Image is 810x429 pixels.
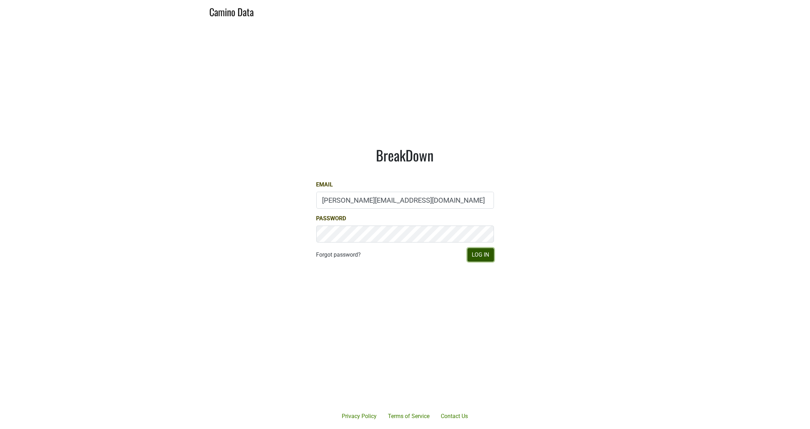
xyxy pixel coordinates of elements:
a: Camino Data [210,3,254,19]
a: Privacy Policy [336,409,383,423]
a: Contact Us [435,409,474,423]
label: Email [316,180,333,189]
button: Log In [468,248,494,262]
a: Forgot password? [316,251,361,259]
a: Terms of Service [383,409,435,423]
label: Password [316,214,346,223]
h1: BreakDown [316,147,494,164]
